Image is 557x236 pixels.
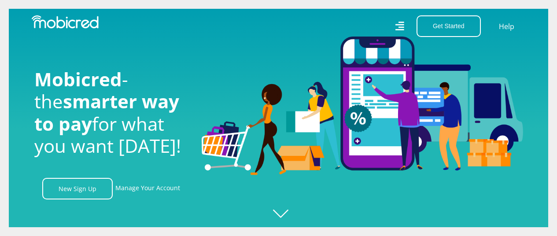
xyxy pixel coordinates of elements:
a: New Sign Up [42,178,113,199]
button: Get Started [417,15,481,37]
span: smarter way to pay [34,88,179,136]
img: Welcome to Mobicred [202,37,523,176]
span: Mobicred [34,66,122,92]
img: Mobicred [32,15,99,29]
a: Help [498,21,515,32]
a: Manage Your Account [115,178,180,199]
h1: - the for what you want [DATE]! [34,68,188,157]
